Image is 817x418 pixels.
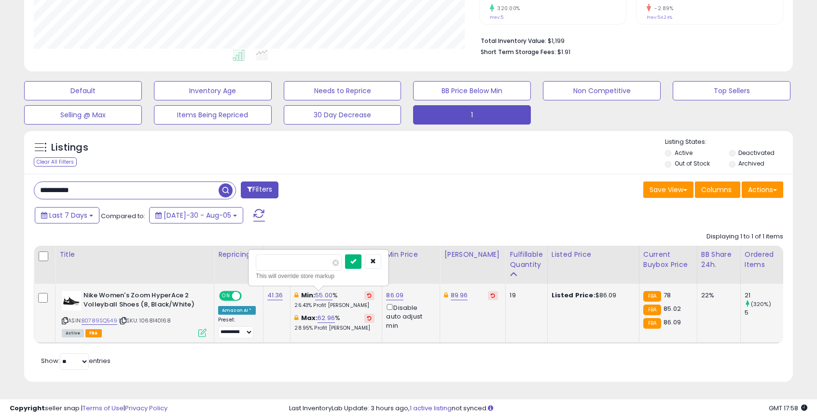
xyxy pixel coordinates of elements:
span: $1.91 [557,47,570,56]
div: seller snap | | [10,404,167,413]
span: Columns [701,185,732,195]
b: Total Inventory Value: [481,37,546,45]
div: Fulfillable Quantity [510,250,543,270]
button: 30 Day Decrease [284,105,402,125]
div: Title [59,250,210,260]
button: Save View [643,181,693,198]
button: Top Sellers [673,81,790,100]
a: 62.96 [318,313,335,323]
small: Prev: 54.24% [647,14,672,20]
p: Listing States: [665,138,793,147]
span: FBA [85,329,102,337]
a: Terms of Use [83,404,124,413]
div: Preset: [218,317,256,338]
p: 28.95% Profit [PERSON_NAME] [294,325,374,332]
div: 19 [510,291,540,300]
small: 320.00% [494,5,520,12]
span: All listings currently available for purchase on Amazon [62,329,84,337]
label: Archived [738,159,764,167]
small: FBA [643,318,661,329]
button: Filters [241,181,278,198]
button: Inventory Age [154,81,272,100]
small: FBA [643,305,661,315]
span: 85.02 [664,304,681,313]
a: 55.00 [315,291,332,300]
label: Out of Stock [675,159,710,167]
small: Prev: 5 [490,14,503,20]
div: % [294,314,374,332]
div: Displaying 1 to 1 of 1 items [706,232,783,241]
button: Actions [742,181,783,198]
div: BB Share 24h. [701,250,736,270]
div: Ordered Items [745,250,780,270]
label: Deactivated [738,149,775,157]
th: The percentage added to the cost of goods (COGS) that forms the calculator for Min & Max prices. [291,246,382,284]
span: Last 7 Days [49,210,87,220]
div: Current Buybox Price [643,250,693,270]
a: 89.96 [451,291,468,300]
span: 2025-08-13 17:58 GMT [769,404,807,413]
a: 86.09 [386,291,403,300]
span: Show: entries [41,356,111,365]
div: Min Price [386,250,436,260]
button: Default [24,81,142,100]
div: % [294,291,374,309]
div: $86.09 [552,291,632,300]
div: Listed Price [552,250,635,260]
button: Columns [695,181,740,198]
span: [DATE]-30 - Aug-05 [164,210,231,220]
h5: Listings [51,141,88,154]
div: 21 [745,291,784,300]
div: Amazon AI * [218,306,256,315]
b: Min: [301,291,316,300]
div: Repricing [218,250,259,260]
a: 1 active listing [410,404,452,413]
a: Privacy Policy [125,404,167,413]
span: Compared to: [101,211,145,221]
b: Max: [301,313,318,322]
b: Nike Women's Zoom HyperAce 2 Volleyball Shoes (8, Black/White) [83,291,201,311]
span: | SKU: 1068140168 [119,317,171,324]
span: 86.09 [664,318,681,327]
button: Items Being Repriced [154,105,272,125]
span: ON [220,292,232,300]
small: -2.89% [651,5,673,12]
label: Active [675,149,692,157]
div: Clear All Filters [34,157,77,167]
span: 78 [664,291,671,300]
button: BB Price Below Min [413,81,531,100]
div: Last InventoryLab Update: 3 hours ago, not synced. [289,404,807,413]
a: 41.36 [267,291,283,300]
strong: Copyright [10,404,45,413]
li: $1,199 [481,34,776,46]
div: 22% [701,291,733,300]
button: Non Competitive [543,81,661,100]
div: ASIN: [62,291,207,336]
button: Last 7 Days [35,207,99,223]
small: (320%) [751,300,771,308]
img: 41DBvSiYIsL._SL40_.jpg [62,291,81,310]
div: This will override store markup [256,271,381,281]
button: Selling @ Max [24,105,142,125]
div: Disable auto adjust min [386,302,432,330]
b: Short Term Storage Fees: [481,48,556,56]
button: Needs to Reprice [284,81,402,100]
span: OFF [240,292,256,300]
button: [DATE]-30 - Aug-05 [149,207,243,223]
p: 26.43% Profit [PERSON_NAME] [294,302,374,309]
div: [PERSON_NAME] [444,250,501,260]
b: Listed Price: [552,291,595,300]
button: 1 [413,105,531,125]
a: B0789SQ549 [82,317,117,325]
small: FBA [643,291,661,302]
div: 5 [745,308,784,317]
